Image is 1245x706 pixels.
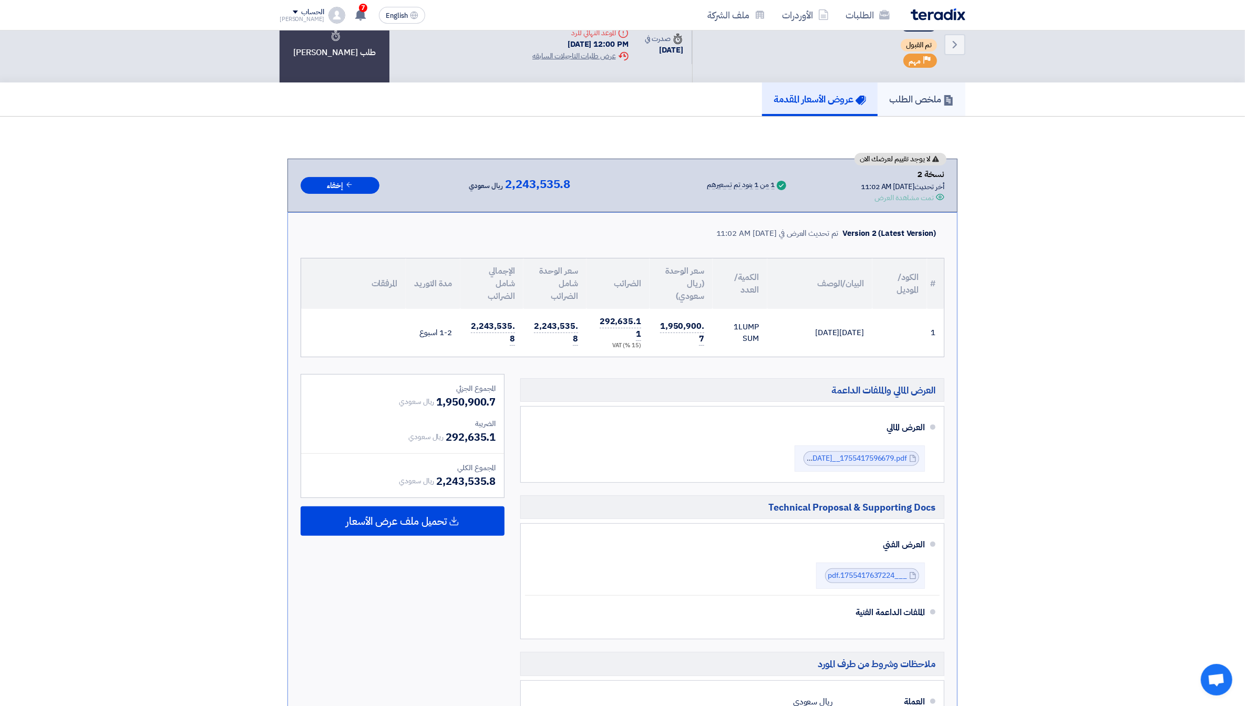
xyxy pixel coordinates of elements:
td: LUMP SUM [713,309,767,357]
span: العرض المالي والملفات الداعمة [831,384,935,396]
span: لا يوجد تقييم لعرضك الان [860,155,930,163]
a: الأوردرات [774,3,837,27]
span: 2,243,535.8 [436,473,496,489]
div: العرض المالي [542,415,925,440]
span: Technical Proposal & Supporting Docs [768,501,935,513]
span: English [386,12,408,19]
span: 2,243,535.8 [506,178,571,191]
button: إخفاء [301,177,379,194]
a: ___1755417637224.pdf [828,570,907,581]
span: تحميل ملف عرض الأسعار [346,516,447,526]
span: 2,243,535.8 [534,320,578,346]
span: 1,950,900.7 [436,394,496,410]
div: 1 من 1 بنود تم تسعيرهم [707,181,775,190]
div: المجموع الجزئي [310,383,496,394]
span: 1,950,900.7 [660,320,704,346]
th: # [927,258,944,309]
span: 1 [734,321,738,333]
a: الطلبات [837,3,898,27]
div: طلب [PERSON_NAME] [280,6,389,82]
button: English [379,7,425,24]
th: مدة التوريد [406,258,460,309]
div: أخر تحديث [DATE] 11:02 AM [861,181,944,192]
div: نسخة 2 [861,168,944,181]
span: 292,635.1 [446,429,496,445]
div: المجموع الكلي [310,462,496,473]
div: [DATE] 12:00 PM [532,38,628,50]
div: الملفات الداعمة الفنية [542,600,925,625]
a: Open chat [1201,664,1232,695]
span: 7 [359,4,367,12]
td: 1-2 اسبوع [406,309,460,357]
div: عرض طلبات التاجيلات السابقه [532,50,628,61]
div: [DATE][DATE] [776,327,864,339]
a: عروض الأسعار المقدمة [762,82,878,116]
div: [DATE] [645,44,683,56]
th: الضرائب [587,258,650,309]
h5: ملخص الطلب [889,93,954,105]
th: سعر الوحدة شامل الضرائب [523,258,587,309]
span: مهم [909,56,921,66]
div: تم تحديث العرض في [DATE] 11:02 AM [716,227,839,240]
div: صدرت في [645,33,683,44]
div: Version 2 (Latest Version) [843,227,936,240]
div: الموعد النهائي للرد [532,27,628,38]
div: العرض الفني [542,532,925,557]
span: ريال سعودي [408,431,444,442]
th: سعر الوحدة (ريال سعودي) [650,258,713,309]
span: ريال سعودي [399,396,434,407]
img: Teradix logo [911,8,965,20]
a: ملخص الطلب [878,82,965,116]
div: [PERSON_NAME] [280,16,324,22]
th: الكمية/العدد [713,258,767,309]
span: 2,243,535.8 [471,320,515,346]
div: الضريبة [310,418,496,429]
h5: عروض الأسعار المقدمة [774,93,866,105]
td: 1 [927,309,944,357]
th: الكود/الموديل [872,258,927,309]
a: Quotation__Cenomi__[DATE]__1755417596679.pdf [736,453,907,464]
span: 292,635.11 [600,315,641,341]
h5: ملاحظات وشروط من طرف المورد [520,652,944,676]
th: البيان/الوصف [767,258,872,309]
div: الحساب [301,8,324,17]
span: تم القبول [901,39,937,51]
span: ريال سعودي [399,475,434,486]
div: (15 %) VAT [595,341,641,350]
th: الإجمالي شامل الضرائب [460,258,523,309]
th: المرفقات [301,258,406,309]
div: تمت مشاهدة العرض [875,192,934,203]
img: profile_test.png [328,7,345,24]
span: ريال سعودي [469,180,503,192]
a: ملف الشركة [699,3,774,27]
